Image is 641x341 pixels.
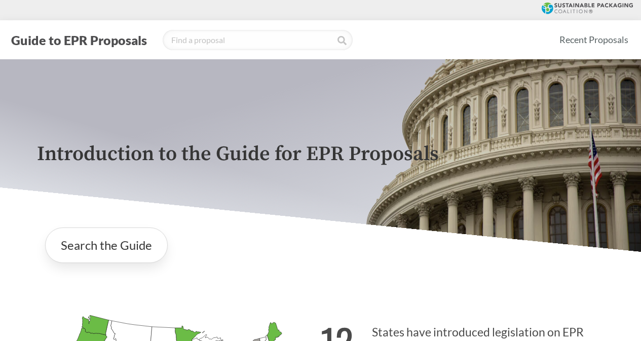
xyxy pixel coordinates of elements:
[555,28,633,51] a: Recent Proposals
[163,30,353,50] input: Find a proposal
[8,32,150,48] button: Guide to EPR Proposals
[37,143,605,166] p: Introduction to the Guide for EPR Proposals
[45,228,168,263] a: Search the Guide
